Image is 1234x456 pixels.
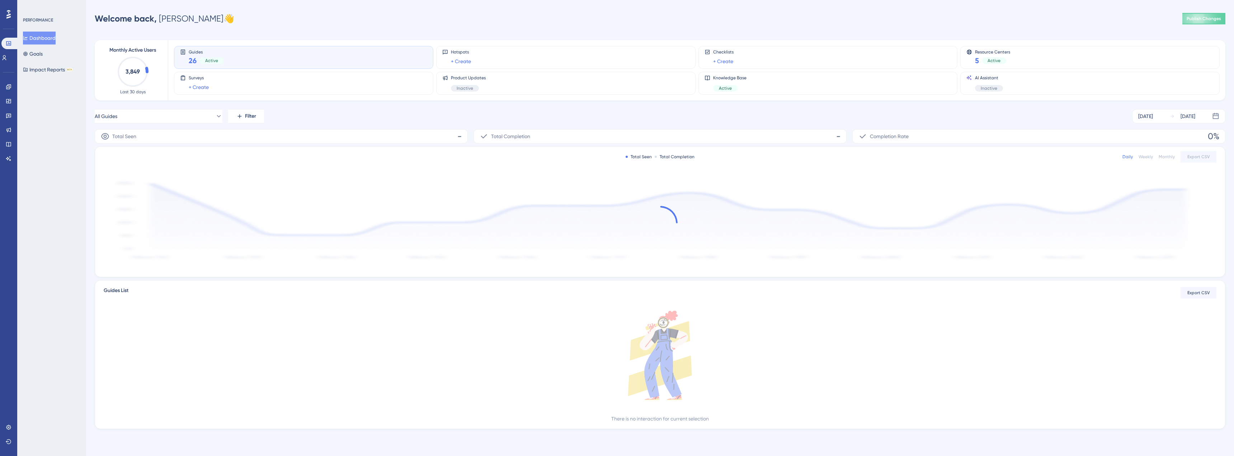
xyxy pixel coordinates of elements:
[95,109,222,123] button: All Guides
[95,112,117,121] span: All Guides
[1181,112,1195,121] div: [DATE]
[23,47,43,60] button: Goals
[626,154,652,160] div: Total Seen
[189,56,197,66] span: 26
[1159,154,1175,160] div: Monthly
[104,286,128,299] span: Guides List
[457,85,473,91] span: Inactive
[95,13,234,24] div: [PERSON_NAME] 👋
[655,154,694,160] div: Total Completion
[981,85,997,91] span: Inactive
[1122,154,1133,160] div: Daily
[988,58,1000,64] span: Active
[975,75,1003,81] span: AI Assistant
[975,56,979,66] span: 5
[126,68,140,75] text: 3,849
[189,83,209,91] a: + Create
[95,13,157,24] span: Welcome back,
[713,75,746,81] span: Knowledge Base
[451,75,486,81] span: Product Updates
[1181,151,1216,163] button: Export CSV
[66,68,73,71] div: BETA
[1182,13,1225,24] button: Publish Changes
[1138,112,1153,121] div: [DATE]
[205,58,218,64] span: Active
[189,49,224,54] span: Guides
[189,75,209,81] span: Surveys
[870,132,909,141] span: Completion Rate
[1187,154,1210,160] span: Export CSV
[491,132,530,141] span: Total Completion
[611,414,709,423] div: There is no interaction for current selection
[719,85,732,91] span: Active
[451,57,471,66] a: + Create
[245,112,256,121] span: Filter
[713,49,734,55] span: Checklists
[1187,290,1210,296] span: Export CSV
[23,32,56,44] button: Dashboard
[1139,154,1153,160] div: Weekly
[713,57,733,66] a: + Create
[1208,131,1219,142] span: 0%
[1187,16,1221,22] span: Publish Changes
[120,89,146,95] span: Last 30 days
[1181,287,1216,298] button: Export CSV
[23,63,73,76] button: Impact ReportsBETA
[451,49,471,55] span: Hotspots
[109,46,156,55] span: Monthly Active Users
[112,132,136,141] span: Total Seen
[23,17,53,23] div: PERFORMANCE
[975,49,1010,54] span: Resource Centers
[836,131,840,142] span: -
[228,109,264,123] button: Filter
[457,131,462,142] span: -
